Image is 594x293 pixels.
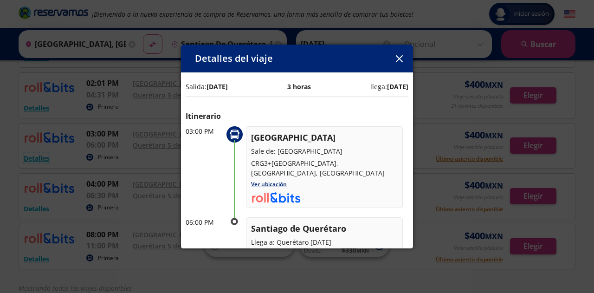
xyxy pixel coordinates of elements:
[251,192,301,203] img: uploads_2F1576104068850-p6hcujmri-bae6ccfc1c9fc29c7b05be360ea47c92_2Frollbits_logo2.png
[251,180,287,188] a: Ver ubicación
[186,126,223,136] p: 03:00 PM
[251,158,398,178] p: CRG3+[GEOGRAPHIC_DATA], [GEOGRAPHIC_DATA], [GEOGRAPHIC_DATA]
[251,237,398,247] p: Llega a: Querétaro [DATE]
[251,222,398,235] p: Santiago de Querétaro
[207,82,228,91] b: [DATE]
[251,131,398,144] p: [GEOGRAPHIC_DATA]
[370,82,408,91] p: llega:
[195,52,273,65] p: Detalles del viaje
[287,82,311,91] p: 3 horas
[387,82,408,91] b: [DATE]
[186,82,228,91] p: Salida:
[186,217,223,227] p: 06:00 PM
[251,146,398,156] p: Sale de: [GEOGRAPHIC_DATA]
[186,111,408,122] p: Itinerario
